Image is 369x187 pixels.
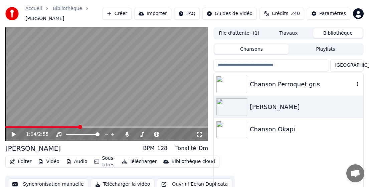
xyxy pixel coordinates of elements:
[134,8,171,20] button: Importer
[157,144,168,152] div: 128
[7,157,34,166] button: Éditer
[250,125,361,134] div: Chanson Okapi
[272,10,288,17] span: Crédits
[26,131,42,138] div: /
[202,8,257,20] button: Guides de vidéo
[259,8,304,20] button: Crédits240
[25,5,42,12] a: Accueil
[5,7,19,20] img: youka
[119,157,159,166] button: Télécharger
[171,158,215,165] div: Bibliothèque cloud
[91,154,118,170] button: Sous-titres
[25,15,64,22] span: [PERSON_NAME]
[253,30,259,37] span: ( 1 )
[319,10,346,17] div: Paramètres
[199,144,208,152] div: Dm
[250,102,361,112] div: [PERSON_NAME]
[143,144,154,152] div: BPM
[38,131,48,138] span: 2:55
[35,157,62,166] button: Vidéo
[264,28,313,38] button: Travaux
[53,5,82,12] a: Bibliothèque
[346,164,364,182] div: Ouvrir le chat
[289,44,363,54] button: Playlists
[214,28,264,38] button: File d'attente
[214,44,289,54] button: Chansons
[307,8,350,20] button: Paramètres
[102,8,132,20] button: Créer
[25,5,102,22] nav: breadcrumb
[175,144,196,152] div: Tonalité
[26,131,36,138] span: 1:04
[5,144,61,153] div: [PERSON_NAME]
[250,80,354,89] div: Chanson Perroquet gris
[63,157,90,166] button: Audio
[313,28,363,38] button: Bibliothèque
[174,8,200,20] button: FAQ
[291,10,300,17] span: 240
